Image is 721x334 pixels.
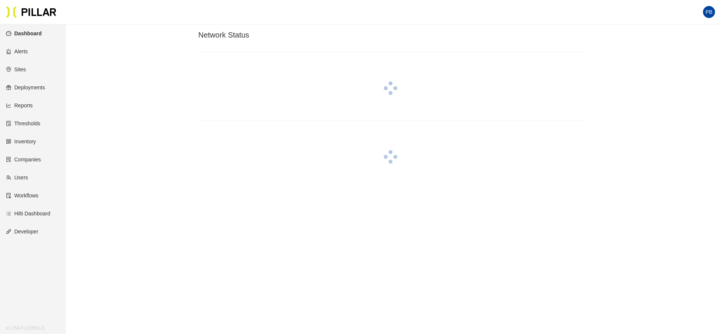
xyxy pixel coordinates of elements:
a: line-chartReports [6,102,33,108]
a: auditWorkflows [6,193,38,199]
a: environmentSites [6,66,26,72]
a: qrcodeInventory [6,138,36,144]
a: solutionCompanies [6,156,41,162]
span: PB [706,6,713,18]
a: dashboardDashboard [6,30,42,36]
h3: Network Status [198,30,583,40]
a: giftDeployments [6,84,45,90]
a: barsHilti Dashboard [6,211,50,217]
a: teamUsers [6,175,28,181]
a: exceptionThresholds [6,120,40,126]
a: alertAlerts [6,48,28,54]
img: Pillar Technologies [6,6,56,18]
a: apiDeveloper [6,229,38,235]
